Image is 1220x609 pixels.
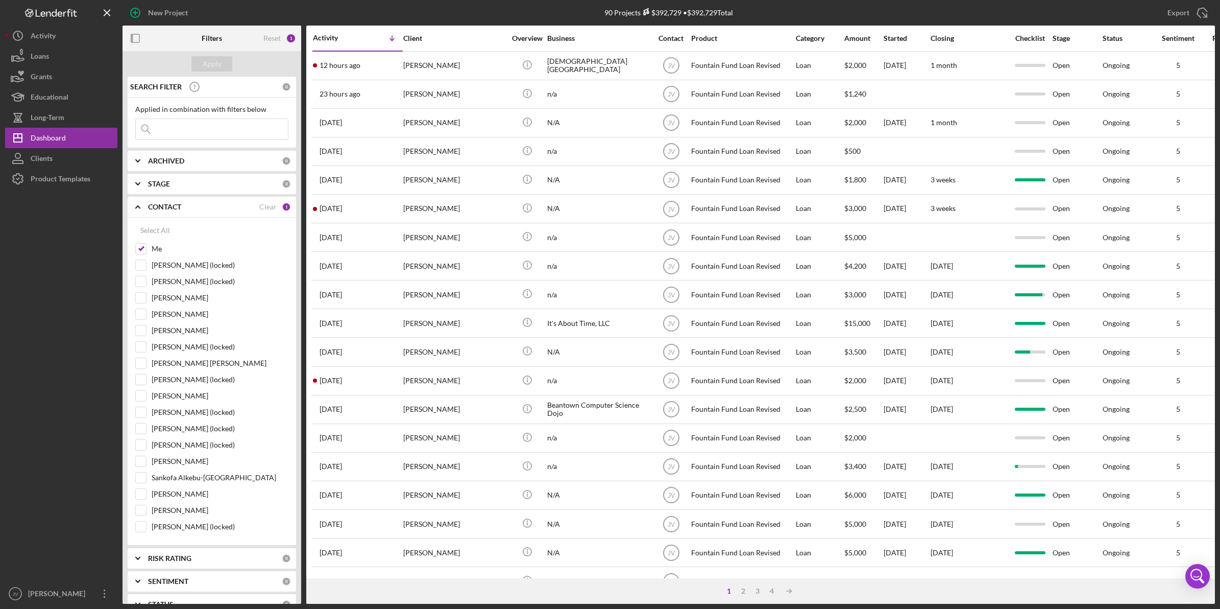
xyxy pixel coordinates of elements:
[320,119,342,127] time: 2025-09-17 21:31
[667,492,674,499] text: JV
[152,440,288,450] label: [PERSON_NAME] (locked)
[931,520,953,528] time: [DATE]
[148,554,191,563] b: RISK RATING
[691,396,793,423] div: Fountain Fund Loan Revised
[796,195,843,222] div: Loan
[1103,348,1130,356] div: Ongoing
[403,52,505,79] div: [PERSON_NAME]
[884,310,930,337] div: [DATE]
[691,453,793,480] div: Fountain Fund Loan Revised
[1103,90,1130,98] div: Ongoing
[884,539,930,566] div: [DATE]
[844,376,866,385] span: $2,000
[152,489,288,499] label: [PERSON_NAME]
[1103,291,1130,299] div: Ongoing
[844,433,866,442] span: $2,000
[547,195,649,222] div: N/A
[884,281,930,308] div: [DATE]
[667,463,674,471] text: JV
[547,52,649,79] div: [DEMOGRAPHIC_DATA][GEOGRAPHIC_DATA]
[403,367,505,394] div: [PERSON_NAME]
[1103,462,1130,471] div: Ongoing
[667,177,674,184] text: JV
[1153,434,1204,442] div: 5
[931,204,956,213] time: 3 weeks
[123,3,198,23] button: New Project
[547,34,649,42] div: Business
[5,169,117,189] a: Product Templates
[1153,377,1204,385] div: 5
[667,205,674,213] text: JV
[5,148,117,169] button: Clients
[1053,34,1102,42] div: Stage
[796,367,843,394] div: Loan
[1153,520,1204,528] div: 5
[320,377,342,385] time: 2025-07-17 19:23
[1053,281,1102,308] div: Open
[931,34,1007,42] div: Closing
[931,376,953,385] time: [DATE]
[1053,81,1102,108] div: Open
[1103,377,1130,385] div: Ongoing
[931,577,953,585] time: [DATE]
[5,46,117,66] a: Loans
[148,203,181,211] b: CONTACT
[796,81,843,108] div: Loan
[884,195,930,222] div: [DATE]
[1008,34,1052,42] div: Checklist
[547,425,649,452] div: n/a
[1103,119,1130,127] div: Ongoing
[31,169,90,192] div: Product Templates
[796,453,843,480] div: Loan
[796,252,843,279] div: Loan
[31,66,52,89] div: Grants
[1103,34,1152,42] div: Status
[1153,176,1204,184] div: 5
[1153,577,1204,585] div: 5
[1103,147,1130,155] div: Ongoing
[844,405,866,413] span: $2,500
[667,320,674,327] text: JV
[1153,405,1204,413] div: 5
[844,347,866,356] span: $3,500
[1053,195,1102,222] div: Open
[691,81,793,108] div: Fountain Fund Loan Revised
[884,338,930,365] div: [DATE]
[1153,319,1204,327] div: 5
[152,358,288,368] label: [PERSON_NAME] [PERSON_NAME]
[667,263,674,270] text: JV
[547,568,649,595] div: n/a
[1103,233,1130,242] div: Ongoing
[152,407,288,417] label: [PERSON_NAME] (locked)
[691,281,793,308] div: Fountain Fund Loan Revised
[691,367,793,394] div: Fountain Fund Loan Revised
[202,34,222,42] b: Filters
[320,434,342,442] time: 2025-06-23 20:30
[1053,52,1102,79] div: Open
[667,120,674,127] text: JV
[884,252,930,279] div: [DATE]
[135,220,175,241] button: Select All
[403,510,505,537] div: [PERSON_NAME]
[691,338,793,365] div: Fountain Fund Loan Revised
[844,290,866,299] span: $3,000
[547,167,649,194] div: N/A
[140,220,170,241] div: Select All
[320,348,342,356] time: 2025-07-20 10:40
[547,453,649,480] div: n/a
[844,118,866,127] span: $2,000
[691,310,793,337] div: Fountain Fund Loan Revised
[667,349,674,356] text: JV
[844,548,866,557] span: $5,000
[31,87,68,110] div: Educational
[1103,520,1130,528] div: Ongoing
[547,252,649,279] div: n/a
[403,338,505,365] div: [PERSON_NAME]
[691,539,793,566] div: Fountain Fund Loan Revised
[1053,396,1102,423] div: Open
[547,81,649,108] div: n/a
[667,378,674,385] text: JV
[403,310,505,337] div: [PERSON_NAME]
